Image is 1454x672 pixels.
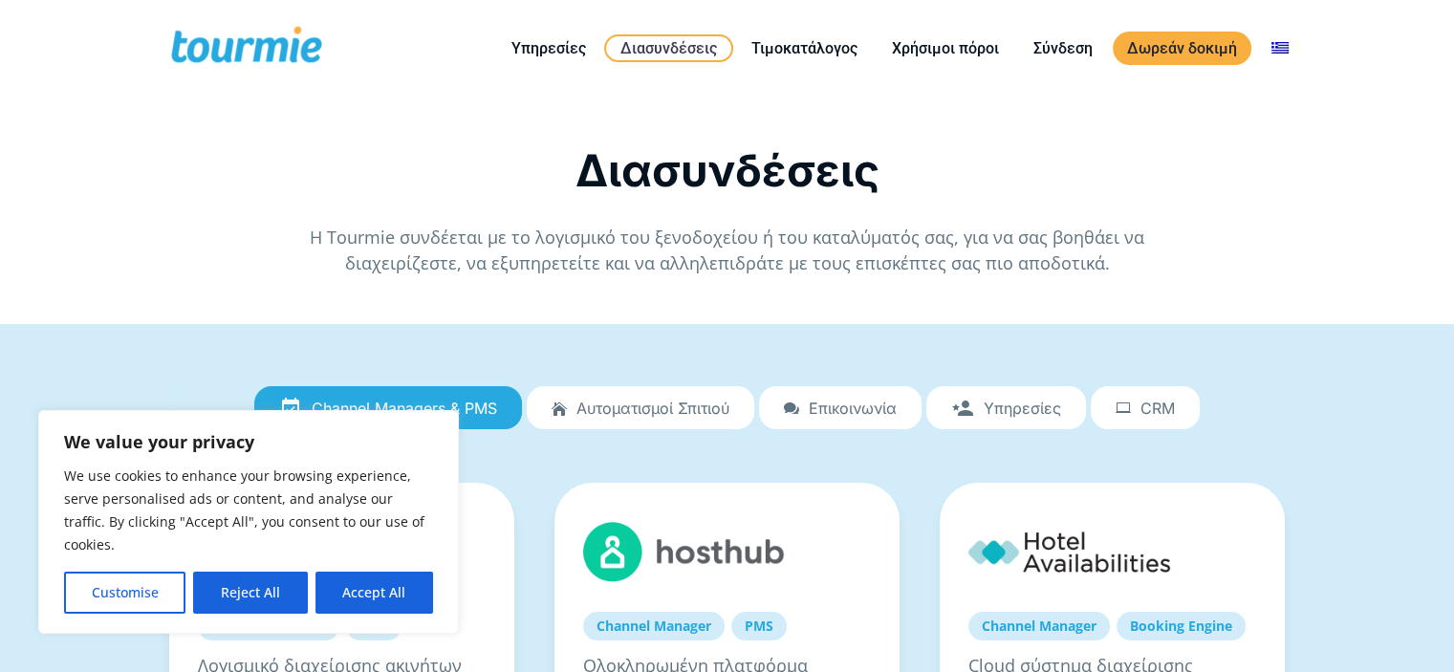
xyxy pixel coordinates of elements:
[1113,32,1251,65] a: Δωρεάν δοκιμή
[809,400,897,417] span: Επικοινωνία
[64,430,433,453] p: We value your privacy
[576,400,729,417] span: Αυτοματισμοί Σπιτιού
[254,386,522,430] a: Channel Managers & PMS
[1019,36,1107,60] a: Σύνδεση
[731,612,787,640] a: PMS
[312,400,497,417] span: Channel Managers & PMS
[575,143,879,197] span: Διασυνδέσεις
[984,400,1061,417] span: Υπηρεσίες
[64,572,185,614] button: Customise
[1140,400,1175,417] span: CRM
[759,386,922,430] a: Επικοινωνία
[583,612,725,640] a: Channel Manager
[1091,386,1200,430] a: CRM
[64,465,433,556] p: We use cookies to enhance your browsing experience, serve personalised ads or content, and analys...
[878,36,1013,60] a: Χρήσιμοι πόροι
[315,572,433,614] button: Accept All
[1117,612,1246,640] a: Booking Engine
[968,612,1110,640] a: Channel Manager
[497,36,600,60] a: Υπηρεσίες
[737,36,872,60] a: Τιμοκατάλογος
[604,34,733,62] a: Διασυνδέσεις
[193,572,307,614] button: Reject All
[926,386,1086,430] a: Υπηρεσίες
[527,386,754,430] a: Αυτοματισμοί Σπιτιού
[310,226,1144,274] span: Η Tourmie συνδέεται με το λογισμικό του ξενοδοχείου ή του καταλύματός σας, για να σας βοηθάει να ...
